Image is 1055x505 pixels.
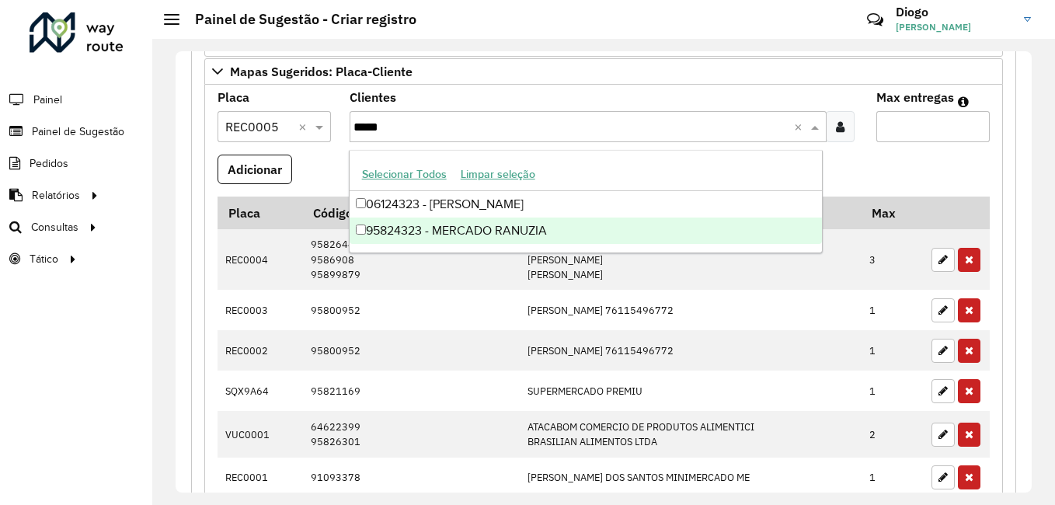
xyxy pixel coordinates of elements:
td: [PERSON_NAME] 76115496772 [519,290,861,330]
a: Contato Rápido [858,3,892,37]
button: Selecionar Todos [355,162,454,186]
th: Código Cliente [302,197,519,229]
td: 95826447 9586908 95899879 [302,229,519,290]
td: 1 [862,371,924,411]
span: Relatórios [32,187,80,204]
td: 64622399 95826301 [302,411,519,457]
label: Max entregas [876,88,954,106]
td: 3 [862,229,924,290]
td: 1 [862,290,924,330]
em: Máximo de clientes que serão colocados na mesma rota com os clientes informados [958,96,969,108]
a: Mapas Sugeridos: Placa-Cliente [204,58,1003,85]
span: Painel [33,92,62,108]
td: REC0002 [218,330,302,371]
button: Limpar seleção [454,162,542,186]
td: 2 [862,411,924,457]
td: SQX9A64 [218,371,302,411]
span: Pedidos [30,155,68,172]
td: VUC0001 [218,411,302,457]
h3: Diogo [896,5,1012,19]
th: Placa [218,197,302,229]
span: Clear all [298,117,312,136]
label: Clientes [350,88,396,106]
td: [PERSON_NAME] DOS SANTOS MINIMERCADO ME [519,458,861,498]
div: 06124323 - [PERSON_NAME] [350,191,823,218]
button: Adicionar [218,155,292,184]
td: REC0004 [218,229,302,290]
td: ATACABOM COMERCIO DE PRODUTOS ALIMENTICI BRASILIAN ALIMENTOS LTDA [519,411,861,457]
div: 95824323 - MERCADO RANUZIA [350,218,823,244]
td: 91093378 [302,458,519,498]
td: SUPERMERCADO PREMIU [519,371,861,411]
td: 95800952 [302,290,519,330]
td: 95821169 [302,371,519,411]
span: Clear all [794,117,807,136]
ng-dropdown-panel: Options list [349,150,823,253]
th: Max [862,197,924,229]
span: Painel de Sugestão [32,124,124,140]
label: Placa [218,88,249,106]
td: 1 [862,330,924,371]
td: [PERSON_NAME] 76115496772 [519,330,861,371]
span: Tático [30,251,58,267]
span: [PERSON_NAME] [896,20,1012,34]
td: REC0003 [218,290,302,330]
span: Consultas [31,219,78,235]
td: 95800952 [302,330,519,371]
td: 1 [862,458,924,498]
h2: Painel de Sugestão - Criar registro [179,11,416,28]
span: Mapas Sugeridos: Placa-Cliente [230,65,413,78]
td: REC0001 [218,458,302,498]
td: MERCADO JV DUQUE DE CAXIAS LTDA [PERSON_NAME] [PERSON_NAME] [519,229,861,290]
